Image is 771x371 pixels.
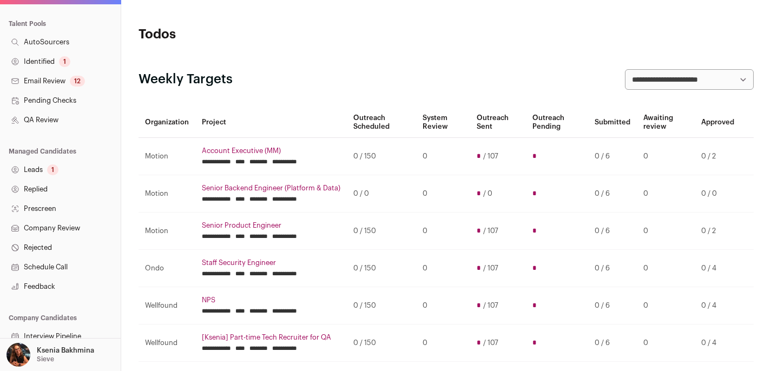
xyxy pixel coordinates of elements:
td: 0 / 4 [695,250,741,287]
p: Ksenia Bakhmina [37,346,94,355]
h1: Todos [139,26,344,43]
div: 12 [70,76,85,87]
td: 0 / 150 [347,138,416,175]
td: 0 [637,250,695,287]
span: / 107 [483,264,498,273]
p: Sieve [37,355,54,363]
td: 0 / 150 [347,213,416,250]
th: Outreach Scheduled [347,107,416,138]
span: / 107 [483,152,498,161]
th: Submitted [588,107,637,138]
td: 0 [416,324,470,362]
td: 0 / 6 [588,138,637,175]
a: [Ksenia] Part-time Tech Recruiter for QA [202,333,340,342]
h2: Weekly Targets [139,71,233,88]
th: Awaiting review [637,107,695,138]
td: 0 [416,175,470,213]
a: Senior Backend Engineer (Platform & Data) [202,184,340,193]
th: Approved [695,107,741,138]
td: Wellfound [139,324,195,362]
div: 1 [47,164,58,175]
td: 0 / 150 [347,324,416,362]
td: 0 [637,175,695,213]
td: 0 / 2 [695,213,741,250]
td: 0 / 6 [588,213,637,250]
td: 0 [416,138,470,175]
a: Account Executive (MM) [202,147,340,155]
td: 0 [637,138,695,175]
td: 0 / 6 [588,324,637,362]
button: Open dropdown [4,343,96,367]
a: Staff Security Engineer [202,259,340,267]
td: Ondo [139,250,195,287]
div: 1 [59,56,70,67]
th: System Review [416,107,470,138]
td: 0 / 4 [695,287,741,324]
td: 0 [416,213,470,250]
td: 0 / 6 [588,175,637,213]
a: NPS [202,296,340,304]
th: Project [195,107,347,138]
td: 0 [637,324,695,362]
td: 0 / 4 [695,324,741,362]
span: / 0 [483,189,492,198]
th: Organization [139,107,195,138]
th: Outreach Pending [526,107,589,138]
td: 0 / 6 [588,287,637,324]
span: / 107 [483,301,498,310]
td: 0 / 150 [347,287,416,324]
td: 0 [416,287,470,324]
span: / 107 [483,339,498,347]
td: 0 [637,287,695,324]
td: 0 / 6 [588,250,637,287]
img: 13968079-medium_jpg [6,343,30,367]
td: 0 [637,213,695,250]
a: Senior Product Engineer [202,221,340,230]
span: / 107 [483,227,498,235]
td: 0 [416,250,470,287]
td: Wellfound [139,287,195,324]
th: Outreach Sent [470,107,525,138]
td: 0 / 150 [347,250,416,287]
td: Motion [139,138,195,175]
td: 0 / 2 [695,138,741,175]
td: Motion [139,175,195,213]
td: 0 / 0 [347,175,416,213]
td: 0 / 0 [695,175,741,213]
td: Motion [139,213,195,250]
